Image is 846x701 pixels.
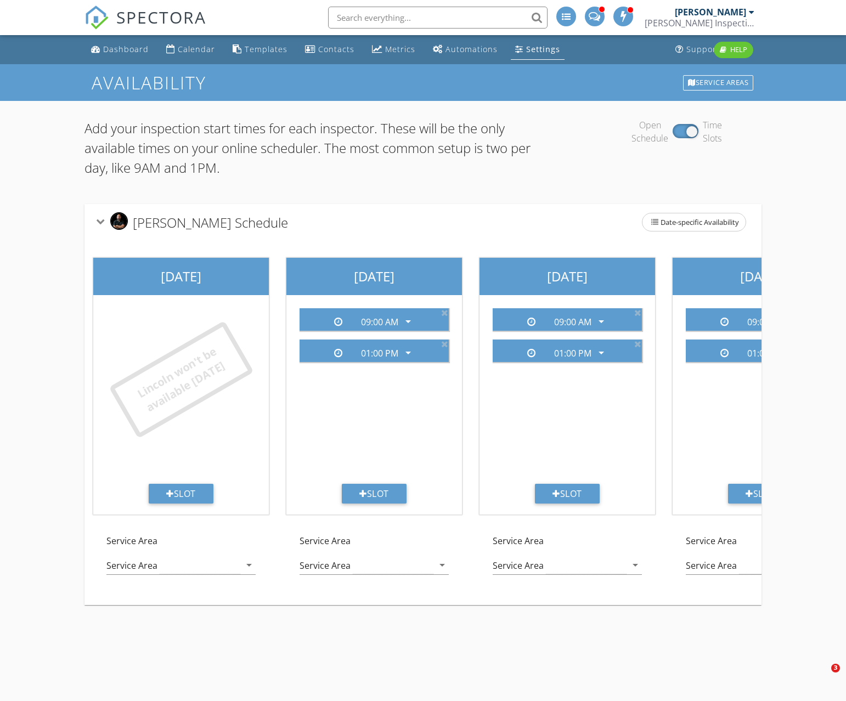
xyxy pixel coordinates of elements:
i: arrow_drop_down [595,346,608,359]
div: Dashboard [103,44,149,54]
i: arrow_drop_down [402,315,415,328]
div: Metrics [385,44,415,54]
div: [DATE] [93,258,269,295]
div: Service Area [106,561,157,570]
div: Service Area [278,523,471,596]
div: 01:00 PM [361,348,398,358]
a: Dashboard [87,39,153,60]
div: Lincoln won't be available [DATE] [127,338,236,421]
iframe: Intercom live chat [809,664,835,690]
div: Service Area [493,561,544,570]
a: Support Center [671,39,755,60]
div: Service Area [471,523,664,596]
a: Settings [511,39,565,60]
div: Settings [526,44,560,54]
div: Time Slots [703,118,722,145]
input: Search everything... [328,7,548,29]
span: SPECTORA [116,5,206,29]
img: The Best Home Inspection Software - Spectora [84,5,109,30]
img: img_0881.png [110,212,128,230]
div: Slot [535,484,600,504]
div: Support Center [686,44,751,54]
i: arrow_drop_down [595,315,608,328]
span: [PERSON_NAME] Schedule [133,213,288,231]
div: 09:00 AM [361,317,398,327]
a: Templates [228,39,292,60]
div: Automations [445,44,498,54]
span: 3 [831,664,840,672]
a: Contacts [301,39,359,60]
a: SPECTORA [84,15,206,38]
div: Contacts [318,44,354,54]
a: Calendar [162,39,219,60]
div: Service Area [686,561,737,570]
a: Automations (Advanced) [428,39,502,60]
i: arrow_drop_down [242,558,256,572]
div: 01:00 PM [554,348,591,358]
div: [DATE] [286,258,462,295]
div: Service Area [84,523,278,596]
div: Open Schedule [631,118,668,145]
div: Slot [149,484,213,504]
span: Date-specific Availability [642,213,746,231]
div: [DATE] [480,258,655,295]
p: Add your inspection start times for each inspector. These will be the only available times on you... [84,118,535,178]
div: Calendar [178,44,215,54]
div: Service Areas [683,75,753,91]
div: Service Area [300,561,351,570]
i: arrow_drop_down [629,558,642,572]
a: Metrics [368,39,420,60]
i: arrow_drop_down [402,346,415,359]
div: Templates [245,44,287,54]
span: Help [730,44,747,54]
div: 09:00 AM [747,317,785,327]
i: arrow_drop_down [436,558,449,572]
div: 01:00 PM [747,348,785,358]
div: Slot [342,484,407,504]
div: Mertz Inspections [645,18,754,29]
h1: Availability [92,73,754,92]
div: 09:00 AM [554,317,591,327]
div: Slot [728,484,793,504]
div: [PERSON_NAME] [675,7,746,18]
